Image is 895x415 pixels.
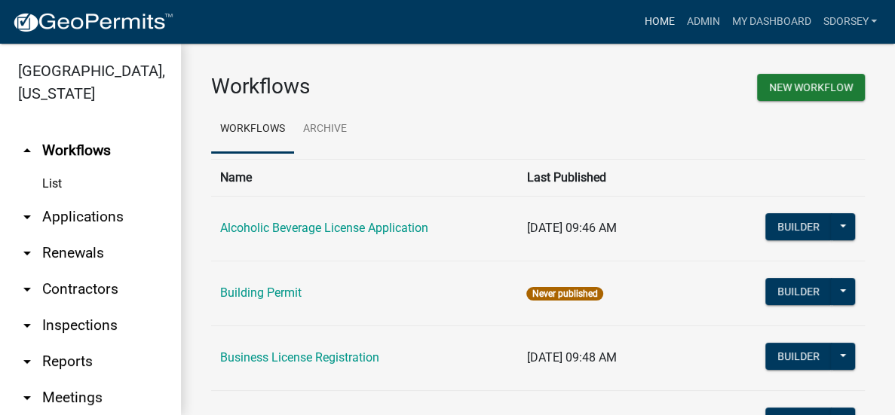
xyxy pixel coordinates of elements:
button: New Workflow [757,74,865,101]
h3: Workflows [211,74,527,99]
a: Business License Registration [220,350,379,365]
span: Never published [526,287,602,301]
i: arrow_drop_down [18,280,36,298]
a: sdorsey [817,8,883,36]
i: arrow_drop_down [18,208,36,226]
i: arrow_drop_down [18,244,36,262]
button: Builder [765,343,832,370]
i: arrow_drop_down [18,389,36,407]
th: Name [211,159,517,196]
a: Archive [294,105,356,154]
a: My Dashboard [725,8,817,36]
i: arrow_drop_down [18,316,36,334]
button: Builder [765,278,832,305]
i: arrow_drop_down [18,352,36,371]
a: Home [638,8,680,36]
a: Building Permit [220,285,302,300]
a: Workflows [211,105,294,154]
a: Alcoholic Beverage License Application [220,221,428,235]
i: arrow_drop_up [18,142,36,160]
span: [DATE] 09:46 AM [526,221,616,235]
span: [DATE] 09:48 AM [526,350,616,365]
a: Admin [680,8,725,36]
button: Builder [765,213,832,240]
th: Last Published [517,159,740,196]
